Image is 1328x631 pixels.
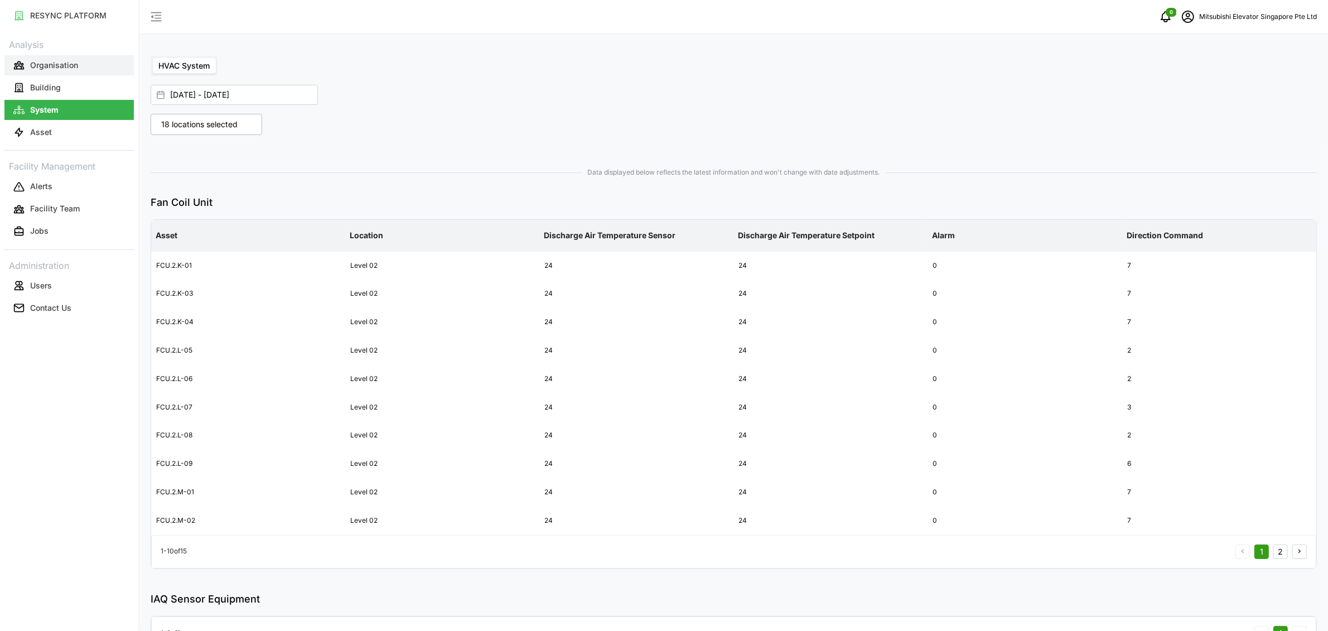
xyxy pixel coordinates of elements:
[152,394,345,421] div: FCU.2.L-07
[152,365,345,393] div: FCU.2.L-06
[1273,545,1288,559] button: 2
[30,181,52,192] p: Alerts
[4,54,134,76] a: Organisation
[734,337,927,364] div: 24
[4,4,134,27] a: RESYNC PLATFORM
[30,104,59,115] p: System
[736,221,925,250] p: Discharge Air Temperature Setpoint
[30,127,52,138] p: Asset
[929,309,1122,336] div: 0
[1123,365,1316,393] div: 2
[1155,6,1177,28] button: notifications
[929,394,1122,421] div: 0
[346,280,539,307] div: Level 02
[540,422,733,449] div: 24
[4,55,134,75] button: Organisation
[346,507,539,534] div: Level 02
[158,61,210,70] span: HVAC System
[540,309,733,336] div: 24
[4,99,134,121] a: System
[734,507,927,534] div: 24
[4,198,134,220] a: Facility Team
[151,167,1317,178] span: Data displayed below reflects the latest information and won't change with date adjustments.
[1123,450,1316,478] div: 6
[4,6,134,26] button: RESYNC PLATFORM
[540,450,733,478] div: 24
[734,450,927,478] div: 24
[1123,337,1316,364] div: 2
[1123,479,1316,506] div: 7
[346,365,539,393] div: Level 02
[30,225,49,237] p: Jobs
[346,422,539,449] div: Level 02
[346,309,539,336] div: Level 02
[1123,309,1316,336] div: 7
[540,280,733,307] div: 24
[152,280,345,307] div: FCU.2.K-03
[4,298,134,318] button: Contact Us
[153,221,343,250] p: Asset
[540,507,733,534] div: 24
[152,450,345,478] div: FCU.2.L-09
[1254,545,1269,559] button: 1
[542,221,731,250] p: Discharge Air Temperature Sensor
[734,309,927,336] div: 24
[151,591,1317,608] p: IAQ Sensor Equipment
[161,546,187,557] p: 1 - 10 of 15
[30,203,80,214] p: Facility Team
[4,100,134,120] button: System
[4,36,134,52] p: Analysis
[1170,8,1173,16] span: 0
[346,479,539,506] div: Level 02
[734,422,927,449] div: 24
[30,302,71,314] p: Contact Us
[152,422,345,449] div: FCU.2.L-08
[4,199,134,219] button: Facility Team
[156,119,243,130] p: 18 locations selected
[347,221,537,250] p: Location
[30,60,78,71] p: Organisation
[929,365,1122,393] div: 0
[540,252,733,280] div: 24
[152,507,345,534] div: FCU.2.M-02
[4,221,134,242] button: Jobs
[4,121,134,143] a: Asset
[1123,422,1316,449] div: 2
[4,297,134,319] a: Contact Us
[30,10,107,21] p: RESYNC PLATFORM
[4,176,134,198] a: Alerts
[1123,394,1316,421] div: 3
[4,177,134,197] button: Alerts
[30,82,61,93] p: Building
[734,365,927,393] div: 24
[1199,12,1317,22] p: Mitsubishi Elevator Singapore Pte Ltd
[930,221,1120,250] p: Alarm
[4,78,134,98] button: Building
[929,280,1122,307] div: 0
[152,479,345,506] div: FCU.2.M-01
[540,365,733,393] div: 24
[540,394,733,421] div: 24
[1124,221,1314,250] p: Direction Command
[346,337,539,364] div: Level 02
[4,76,134,99] a: Building
[734,280,927,307] div: 24
[540,479,733,506] div: 24
[1123,507,1316,534] div: 7
[346,252,539,280] div: Level 02
[929,422,1122,449] div: 0
[1123,252,1316,280] div: 7
[4,157,134,174] p: Facility Management
[346,450,539,478] div: Level 02
[4,257,134,273] p: Administration
[1177,6,1199,28] button: schedule
[152,337,345,364] div: FCU.2.L-05
[929,479,1122,506] div: 0
[929,337,1122,364] div: 0
[152,252,345,280] div: FCU.2.K-01
[4,122,134,142] button: Asset
[540,337,733,364] div: 24
[929,507,1122,534] div: 0
[929,252,1122,280] div: 0
[4,220,134,243] a: Jobs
